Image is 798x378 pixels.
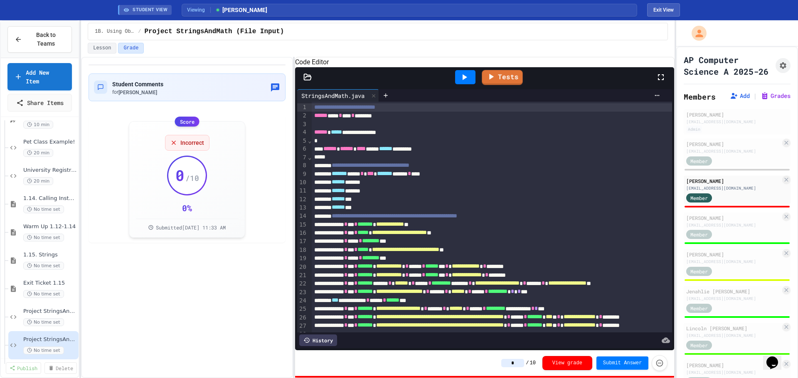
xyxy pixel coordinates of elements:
[297,170,308,178] div: 9
[684,54,772,77] h1: AP Computer Science A 2025-26
[144,27,284,37] span: Project StringsAndMath (File Input)
[690,157,708,165] span: Member
[23,139,77,146] span: Pet Class Example!
[175,167,185,183] span: 0
[686,119,788,125] div: [EMAIL_ADDRESS][DOMAIN_NAME]
[297,305,308,313] div: 25
[44,362,77,374] a: Delete
[297,112,308,120] div: 2
[112,81,163,88] span: Student Comments
[297,229,308,237] div: 16
[686,361,781,369] div: [PERSON_NAME]
[763,345,790,370] iframe: chat widget
[686,214,781,222] div: [PERSON_NAME]
[23,251,77,259] span: 1.15. Strings
[652,355,667,371] button: Force resubmission of student's answer (Admin only)
[297,314,308,322] div: 26
[297,322,308,330] div: 27
[23,336,77,343] span: Project StringsAndMath (File Input)
[180,139,204,147] span: Incorrect
[297,297,308,305] div: 24
[23,149,53,157] span: 20 min
[297,103,308,112] div: 1
[297,280,308,288] div: 22
[686,332,781,339] div: [EMAIL_ADDRESS][DOMAIN_NAME]
[23,308,77,315] span: Project StringsAndMath
[118,90,157,95] span: [PERSON_NAME]
[7,26,72,53] button: Back to Teams
[686,324,781,332] div: Lincoln [PERSON_NAME]
[118,43,144,54] button: Grade
[27,31,65,48] span: Back to Teams
[686,140,781,148] div: [PERSON_NAME]
[6,362,41,374] a: Publish
[526,360,529,366] span: /
[295,57,674,67] h6: Code Editor
[297,89,379,102] div: StringsAndMath.java
[603,360,642,366] span: Submit Answer
[686,111,788,118] div: [PERSON_NAME]
[308,137,312,144] span: Fold line
[297,91,369,100] div: StringsAndMath.java
[299,334,337,346] div: History
[297,154,308,162] div: 7
[23,346,64,354] span: No time set
[297,195,308,204] div: 12
[23,167,77,174] span: University Registration System
[761,92,791,100] button: Grades
[686,288,781,295] div: Jenahlie [PERSON_NAME]
[133,7,167,14] span: STUDENT VIEW
[686,148,781,154] div: [EMAIL_ADDRESS][DOMAIN_NAME]
[684,91,716,102] h2: Members
[297,212,308,220] div: 14
[647,3,680,17] button: Exit student view
[215,6,267,15] span: [PERSON_NAME]
[596,356,649,370] button: Submit Answer
[690,268,708,275] span: Member
[686,251,781,258] div: [PERSON_NAME]
[686,259,781,265] div: [EMAIL_ADDRESS][DOMAIN_NAME]
[690,341,708,349] span: Member
[23,121,53,129] span: 10 min
[156,224,226,231] span: Submitted [DATE] 11:33 AM
[23,195,77,202] span: 1.14. Calling Instance Methods
[23,223,77,230] span: Warm Up 1.12-1.14
[23,318,64,326] span: No time set
[297,120,308,129] div: 3
[297,246,308,254] div: 18
[7,63,72,90] a: Add New Item
[175,117,199,127] div: Score
[683,24,709,43] div: My Account
[297,187,308,195] div: 11
[297,145,308,153] div: 6
[23,262,64,270] span: No time set
[23,177,53,185] span: 20 min
[88,43,116,54] button: Lesson
[297,161,308,170] div: 8
[23,280,77,287] span: Exit Ticket 1.15
[182,202,192,214] div: 0 %
[686,295,781,302] div: [EMAIL_ADDRESS][DOMAIN_NAME]
[297,263,308,271] div: 20
[686,222,781,228] div: [EMAIL_ADDRESS][DOMAIN_NAME]
[730,92,750,100] button: Add
[686,126,702,133] div: Admin
[297,271,308,280] div: 21
[7,94,72,112] a: Share Items
[297,288,308,297] div: 23
[530,360,535,366] span: 10
[297,330,308,339] div: 28
[112,89,163,96] div: for
[482,70,523,85] a: Tests
[308,154,312,161] span: Fold line
[690,305,708,312] span: Member
[297,254,308,263] div: 19
[776,58,791,73] button: Assignment Settings
[187,6,211,14] span: Viewing
[690,194,708,202] span: Member
[297,178,308,187] div: 10
[297,204,308,212] div: 13
[686,177,781,185] div: [PERSON_NAME]
[690,231,708,238] span: Member
[185,172,199,184] span: / 10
